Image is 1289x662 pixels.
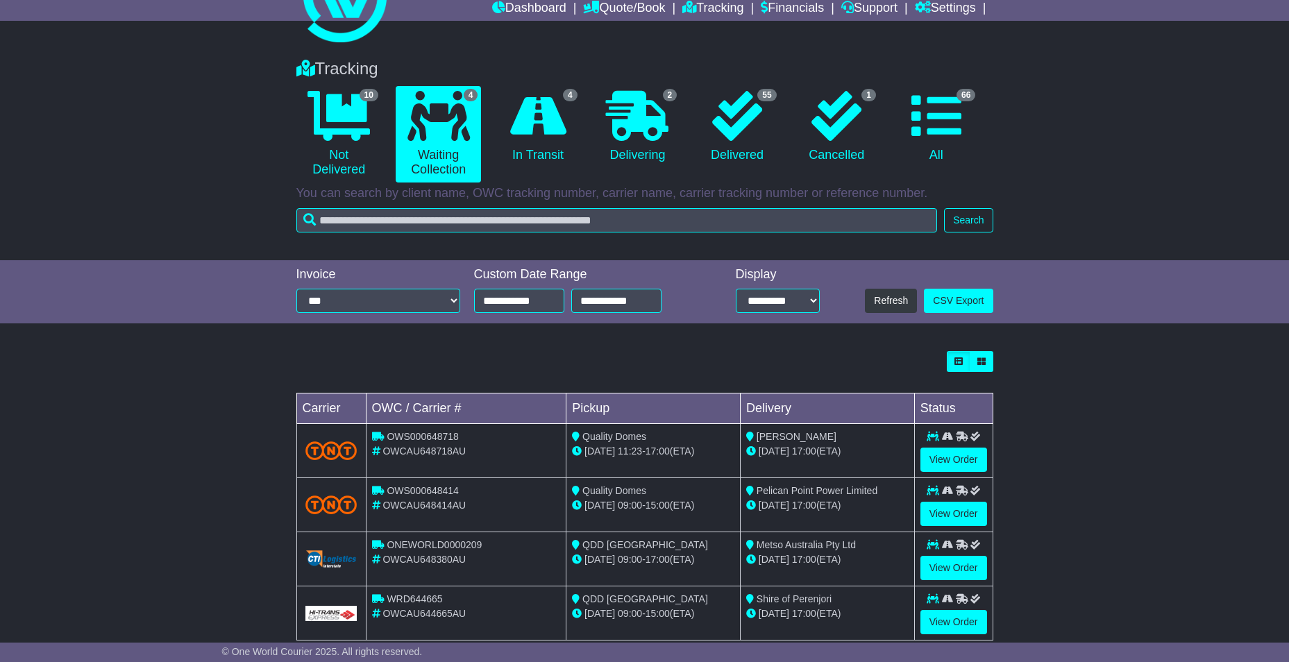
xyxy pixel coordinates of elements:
td: Carrier [296,393,366,424]
span: OWS000648414 [387,485,459,496]
span: 66 [957,89,975,101]
span: OWCAU644665AU [382,608,466,619]
span: OWCAU648414AU [382,500,466,511]
span: Metso Australia Pty Ltd [757,539,856,550]
span: [DATE] [759,554,789,565]
span: Quality Domes [582,485,646,496]
td: Status [914,393,993,424]
td: Delivery [740,393,914,424]
span: 55 [757,89,776,101]
a: View Order [920,556,987,580]
span: Pelican Point Power Limited [757,485,877,496]
span: OWCAU648718AU [382,445,466,457]
a: CSV Export [924,289,993,313]
span: [DATE] [584,445,615,457]
p: You can search by client name, OWC tracking number, carrier name, carrier tracking number or refe... [296,186,993,201]
span: 1 [861,89,876,101]
a: View Order [920,502,987,526]
span: 17:00 [792,608,816,619]
span: 15:00 [646,608,670,619]
td: Pickup [566,393,741,424]
span: 11:23 [618,445,642,457]
td: OWC / Carrier # [366,393,566,424]
span: 17:00 [646,554,670,565]
span: 17:00 [792,500,816,511]
div: Display [736,267,820,282]
span: 15:00 [646,500,670,511]
div: - (ETA) [572,444,734,459]
a: 4 Waiting Collection [396,86,481,183]
a: 66 All [893,86,979,168]
span: 2 [663,89,677,101]
span: [DATE] [759,500,789,511]
img: TNT_Domestic.png [305,495,357,514]
div: (ETA) [746,444,909,459]
span: 4 [464,89,478,101]
div: (ETA) [746,498,909,513]
div: - (ETA) [572,606,734,621]
button: Refresh [865,289,917,313]
span: WRD644665 [387,593,442,604]
span: [DATE] [759,445,789,457]
a: 2 Delivering [595,86,680,168]
span: OWS000648718 [387,431,459,442]
div: - (ETA) [572,498,734,513]
span: Shire of Perenjori [757,593,832,604]
span: 17:00 [792,554,816,565]
a: 55 Delivered [694,86,780,168]
span: 17:00 [792,445,816,457]
span: [DATE] [584,554,615,565]
div: Invoice [296,267,460,282]
span: [DATE] [759,608,789,619]
span: 09:00 [618,500,642,511]
img: TNT_Domestic.png [305,441,357,460]
div: (ETA) [746,552,909,567]
span: 17:00 [646,445,670,457]
span: 09:00 [618,608,642,619]
span: 09:00 [618,554,642,565]
a: 10 Not Delivered [296,86,382,183]
span: © One World Courier 2025. All rights reserved. [222,646,423,657]
span: [DATE] [584,500,615,511]
span: [DATE] [584,608,615,619]
a: 4 In Transit [495,86,580,168]
span: OWCAU648380AU [382,554,466,565]
span: [PERSON_NAME] [757,431,836,442]
span: QDD [GEOGRAPHIC_DATA] [582,593,708,604]
div: Tracking [289,59,1000,79]
a: View Order [920,448,987,472]
span: 10 [360,89,378,101]
span: 4 [563,89,578,101]
span: ONEWORLD0000209 [387,539,482,550]
div: Custom Date Range [474,267,697,282]
img: GetCarrierServiceLogo [305,550,357,567]
a: View Order [920,610,987,634]
span: QDD [GEOGRAPHIC_DATA] [582,539,708,550]
span: Quality Domes [582,431,646,442]
div: - (ETA) [572,552,734,567]
div: (ETA) [746,606,909,621]
button: Search [944,208,993,232]
a: 1 Cancelled [794,86,879,168]
img: GetCarrierServiceLogo [305,606,357,621]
